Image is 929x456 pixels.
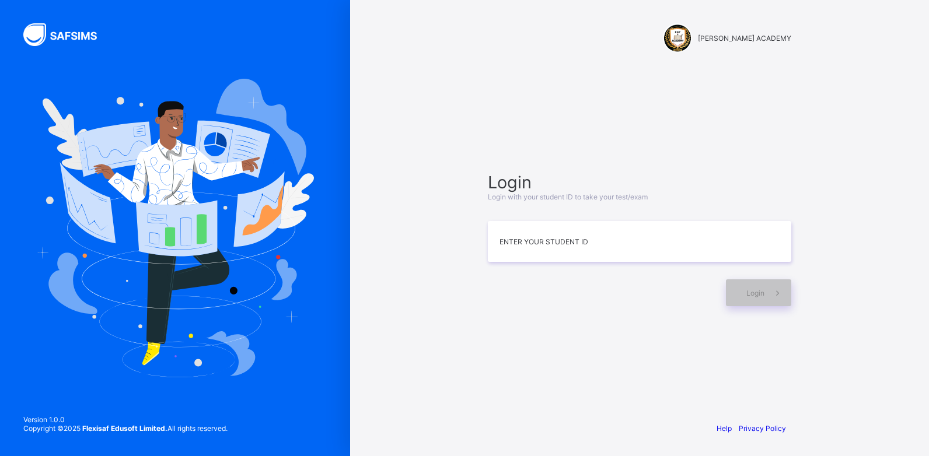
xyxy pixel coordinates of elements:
img: Hero Image [36,79,314,377]
strong: Flexisaf Edusoft Limited. [82,424,167,433]
span: [PERSON_NAME] ACADEMY [698,34,791,43]
span: Version 1.0.0 [23,415,228,424]
span: Login [488,172,791,192]
span: Login with your student ID to take your test/exam [488,192,648,201]
a: Privacy Policy [739,424,786,433]
span: Copyright © 2025 All rights reserved. [23,424,228,433]
a: Help [717,424,732,433]
span: Login [746,289,764,297]
img: SAFSIMS Logo [23,23,111,46]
